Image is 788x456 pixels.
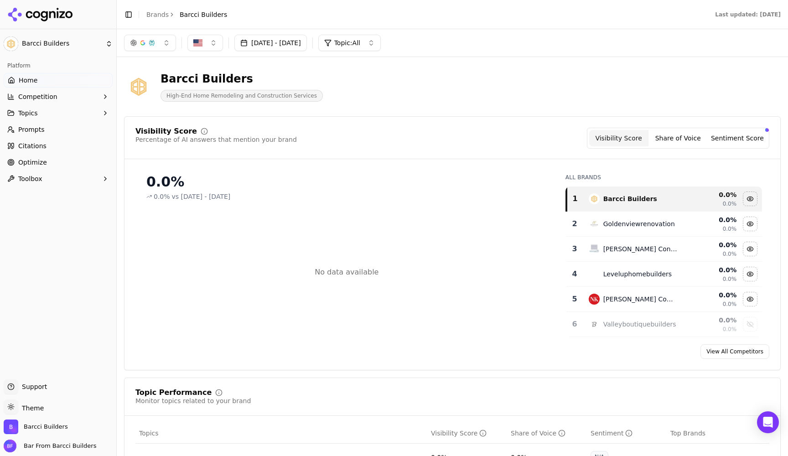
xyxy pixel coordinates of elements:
[743,242,757,256] button: Hide greenberg construction data
[686,240,736,249] div: 0.0 %
[315,267,378,278] div: No data available
[603,295,679,304] div: [PERSON_NAME] Company
[135,135,297,144] div: Percentage of AI answers that mention your brand
[603,194,657,203] div: Barcci Builders
[670,429,705,438] span: Top Brands
[566,262,762,287] tr: 4leveluphomebuildersLeveluphomebuilders0.0%0.0%Hide leveluphomebuilders data
[193,38,202,47] img: US
[19,76,37,85] span: Home
[603,219,675,228] div: Goldenviewrenovation
[4,440,16,452] img: Bar From Barcci Builders
[570,294,580,305] div: 5
[172,192,231,201] span: vs [DATE] - [DATE]
[667,423,769,444] th: Top Brands
[146,10,227,19] nav: breadcrumb
[22,40,102,48] span: Barcci Builders
[511,429,565,438] div: Share of Voice
[589,130,648,146] button: Visibility Score
[154,192,170,201] span: 0.0%
[723,275,737,283] span: 0.0%
[146,11,169,18] a: Brands
[565,187,762,337] div: Data table
[507,423,587,444] th: shareOfVoice
[589,319,600,330] img: valleyboutiquebuilders
[686,265,736,275] div: 0.0 %
[24,423,68,431] span: Barcci Builders
[20,442,96,450] span: Bar From Barcci Builders
[566,187,762,212] tr: 1barcci builders Barcci Builders0.0%0.0%Hide barcci builders data
[565,174,762,181] div: All Brands
[135,396,251,405] div: Monitor topics related to your brand
[686,316,736,325] div: 0.0 %
[571,193,580,204] div: 1
[686,190,736,199] div: 0.0 %
[603,244,679,254] div: [PERSON_NAME] Construction
[591,429,632,438] div: Sentiment
[135,128,197,135] div: Visibility Score
[4,106,113,120] button: Topics
[234,35,307,51] button: [DATE] - [DATE]
[161,90,323,102] span: High-End Home Remodeling and Construction Services
[4,73,113,88] a: Home
[18,404,44,412] span: Theme
[723,301,737,308] span: 0.0%
[146,174,547,190] div: 0.0%
[570,218,580,229] div: 2
[723,225,737,233] span: 0.0%
[570,269,580,280] div: 4
[587,423,667,444] th: sentiment
[570,244,580,254] div: 3
[4,420,68,434] button: Open organization switcher
[4,171,113,186] button: Toolbox
[4,122,113,137] a: Prompts
[180,10,227,19] span: Barcci Builders
[135,423,427,444] th: Topics
[589,193,600,204] img: barcci builders
[566,312,762,337] tr: 6valleyboutiquebuildersValleyboutiquebuilders0.0%0.0%Show valleyboutiquebuilders data
[589,244,600,254] img: greenberg construction
[700,344,769,359] a: View All Competitors
[18,141,47,150] span: Citations
[431,429,487,438] div: Visibility Score
[135,389,212,396] div: Topic Performance
[743,267,757,281] button: Hide leveluphomebuilders data
[566,212,762,237] tr: 2goldenviewrenovationGoldenviewrenovation0.0%0.0%Hide goldenviewrenovation data
[743,317,757,332] button: Show valleyboutiquebuilders data
[566,287,762,312] tr: 5neil kelly company[PERSON_NAME] Company0.0%0.0%Hide neil kelly company data
[18,174,42,183] span: Toolbox
[686,215,736,224] div: 0.0 %
[4,36,18,51] img: Barcci Builders
[18,158,47,167] span: Optimize
[723,250,737,258] span: 0.0%
[715,11,781,18] div: Last updated: [DATE]
[603,320,676,329] div: Valleyboutiquebuilders
[4,440,96,452] button: Open user button
[603,269,672,279] div: Leveluphomebuilders
[4,420,18,434] img: Barcci Builders
[723,200,737,207] span: 0.0%
[4,139,113,153] a: Citations
[757,411,779,433] div: Open Intercom Messenger
[570,319,580,330] div: 6
[427,423,507,444] th: visibilityScore
[18,382,47,391] span: Support
[4,58,113,73] div: Platform
[124,72,153,101] img: Barcci Builders
[686,290,736,300] div: 0.0 %
[589,218,600,229] img: goldenviewrenovation
[18,92,57,101] span: Competition
[4,155,113,170] a: Optimize
[743,292,757,306] button: Hide neil kelly company data
[743,217,757,231] button: Hide goldenviewrenovation data
[18,125,45,134] span: Prompts
[18,109,38,118] span: Topics
[648,130,708,146] button: Share of Voice
[743,192,757,206] button: Hide barcci builders data
[4,89,113,104] button: Competition
[589,269,600,280] img: leveluphomebuilders
[723,326,737,333] span: 0.0%
[589,294,600,305] img: neil kelly company
[566,237,762,262] tr: 3greenberg construction[PERSON_NAME] Construction0.0%0.0%Hide greenberg construction data
[708,130,767,146] button: Sentiment Score
[334,38,360,47] span: Topic: All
